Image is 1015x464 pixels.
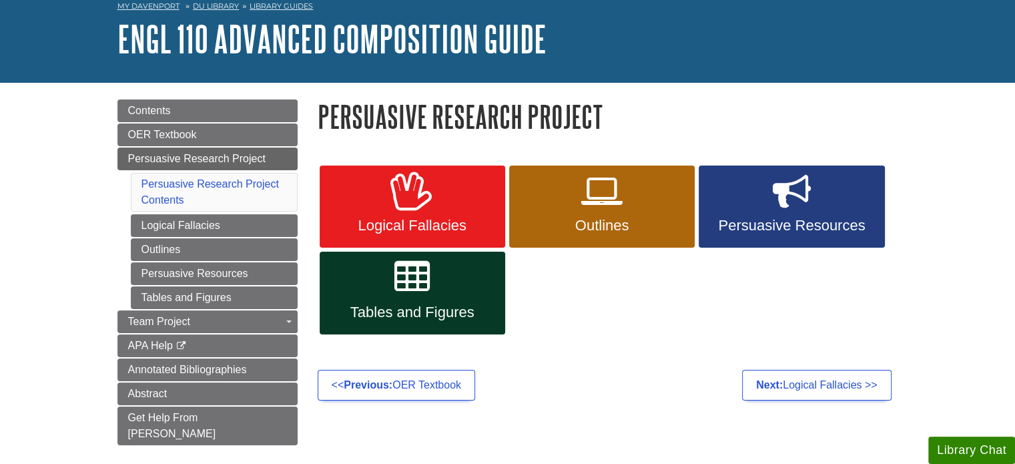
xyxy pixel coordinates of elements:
span: Get Help From [PERSON_NAME] [128,412,216,439]
span: Contents [128,105,171,116]
span: OER Textbook [128,129,197,140]
a: Tables and Figures [320,252,505,334]
a: Logical Fallacies [131,214,298,237]
a: Team Project [117,310,298,333]
span: Team Project [128,316,190,327]
a: Persuasive Resources [699,166,884,248]
h1: Persuasive Research Project [318,99,898,134]
i: This link opens in a new window [176,342,187,351]
span: Logical Fallacies [330,217,495,234]
button: Library Chat [928,437,1015,464]
a: Abstract [117,383,298,405]
a: APA Help [117,334,298,357]
a: ENGL 110 Advanced Composition Guide [117,18,547,59]
a: OER Textbook [117,124,298,146]
a: Annotated Bibliographies [117,359,298,381]
a: Next:Logical Fallacies >> [742,370,891,401]
strong: Next: [756,379,783,391]
a: Contents [117,99,298,122]
span: Persuasive Resources [709,217,874,234]
a: Logical Fallacies [320,166,505,248]
a: Tables and Figures [131,286,298,309]
a: Persuasive Research Project Contents [141,178,279,206]
span: Persuasive Research Project [128,153,266,164]
a: Library Guides [250,1,313,11]
a: Persuasive Research Project [117,148,298,170]
span: APA Help [128,340,173,351]
span: Outlines [519,217,685,234]
div: Guide Page Menu [117,99,298,445]
a: <<Previous:OER Textbook [318,370,475,401]
a: Persuasive Resources [131,262,298,285]
a: DU Library [193,1,239,11]
a: Get Help From [PERSON_NAME] [117,407,298,445]
span: Abstract [128,388,167,399]
span: Annotated Bibliographies [128,364,247,375]
strong: Previous: [344,379,392,391]
a: Outlines [509,166,695,248]
a: Outlines [131,238,298,261]
span: Tables and Figures [330,304,495,321]
a: My Davenport [117,1,180,12]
